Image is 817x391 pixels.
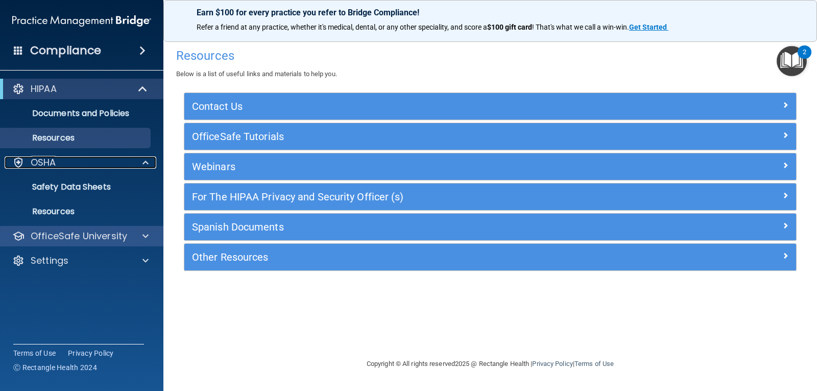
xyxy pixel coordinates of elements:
[31,230,127,242] p: OfficeSafe University
[12,156,149,169] a: OSHA
[629,23,668,31] a: Get Started
[192,191,636,202] h5: For The HIPAA Privacy and Security Officer (s)
[532,23,629,31] span: ! That's what we call a win-win.
[176,49,804,62] h4: Resources
[68,348,114,358] a: Privacy Policy
[192,249,788,265] a: Other Resources
[12,83,148,95] a: HIPAA
[7,108,146,119] p: Documents and Policies
[192,189,788,205] a: For The HIPAA Privacy and Security Officer (s)
[31,255,68,267] p: Settings
[31,156,56,169] p: OSHA
[574,360,614,367] a: Terms of Use
[176,70,337,78] span: Below is a list of useful links and materials to help you.
[192,98,788,114] a: Contact Us
[192,158,788,175] a: Webinars
[31,83,57,95] p: HIPAA
[192,251,636,263] h5: Other Resources
[192,128,788,145] a: OfficeSafe Tutorials
[192,219,788,235] a: Spanish Documents
[192,131,636,142] h5: OfficeSafe Tutorials
[487,23,532,31] strong: $100 gift card
[803,52,806,65] div: 2
[192,101,636,112] h5: Contact Us
[304,348,677,380] div: Copyright © All rights reserved 2025 @ Rectangle Health | |
[13,362,97,373] span: Ⓒ Rectangle Health 2024
[777,46,807,76] button: Open Resource Center, 2 new notifications
[197,23,487,31] span: Refer a friend at any practice, whether it's medical, dental, or any other speciality, and score a
[12,230,149,242] a: OfficeSafe University
[7,133,146,143] p: Resources
[629,23,667,31] strong: Get Started
[12,255,149,267] a: Settings
[30,43,101,58] h4: Compliance
[13,348,56,358] a: Terms of Use
[532,360,572,367] a: Privacy Policy
[197,8,784,17] p: Earn $100 for every practice you refer to Bridge Compliance!
[7,206,146,217] p: Resources
[192,221,636,233] h5: Spanish Documents
[192,161,636,172] h5: Webinars
[7,182,146,192] p: Safety Data Sheets
[12,11,151,31] img: PMB logo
